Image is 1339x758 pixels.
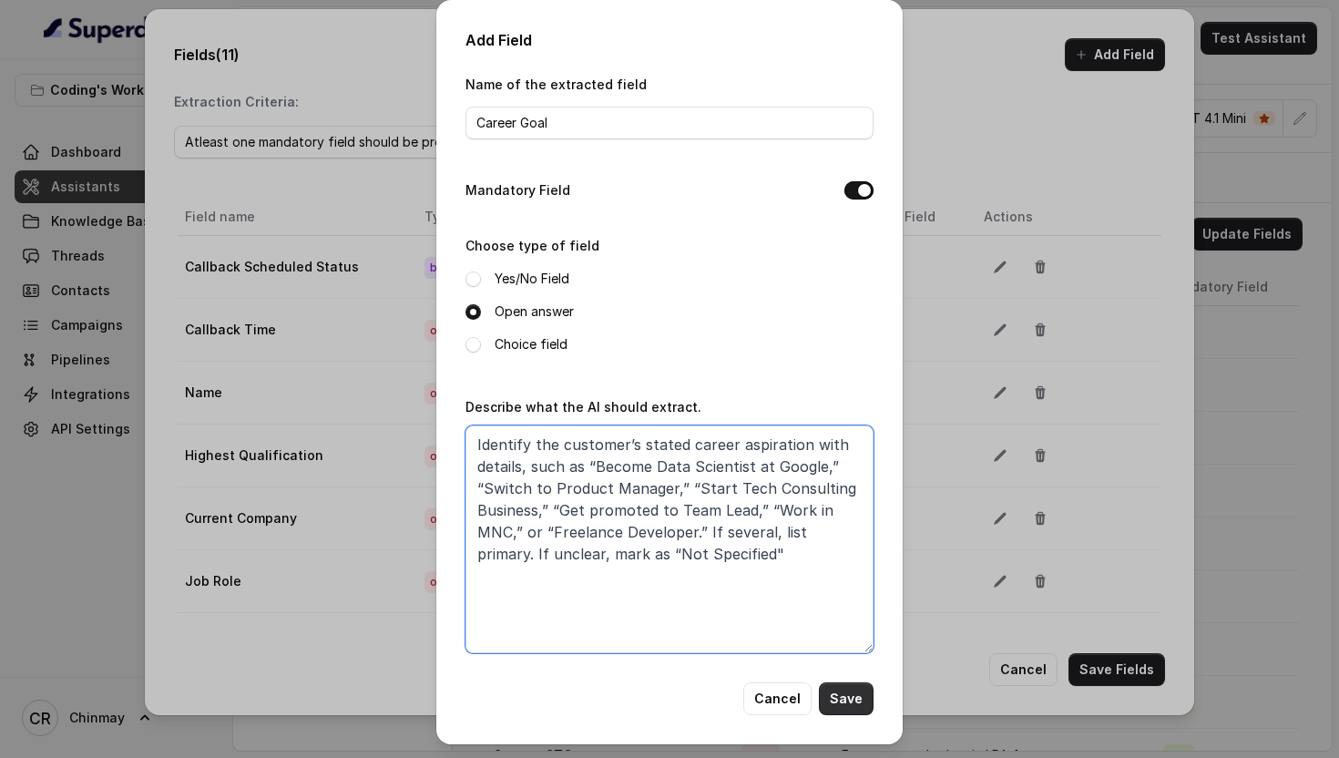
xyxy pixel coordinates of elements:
label: Name of the extracted field [465,77,647,92]
label: Yes/No Field [495,268,569,290]
label: Describe what the AI should extract. [465,399,701,415]
textarea: Identify the customer’s stated career aspiration with details, such as “Become Data Scientist at ... [465,425,874,653]
label: Choose type of field [465,238,599,253]
label: Mandatory Field [465,179,570,201]
label: Open answer [495,301,574,323]
label: Choice field [495,333,567,355]
h2: Add Field [465,29,874,51]
button: Save [819,682,874,715]
button: Cancel [743,682,812,715]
